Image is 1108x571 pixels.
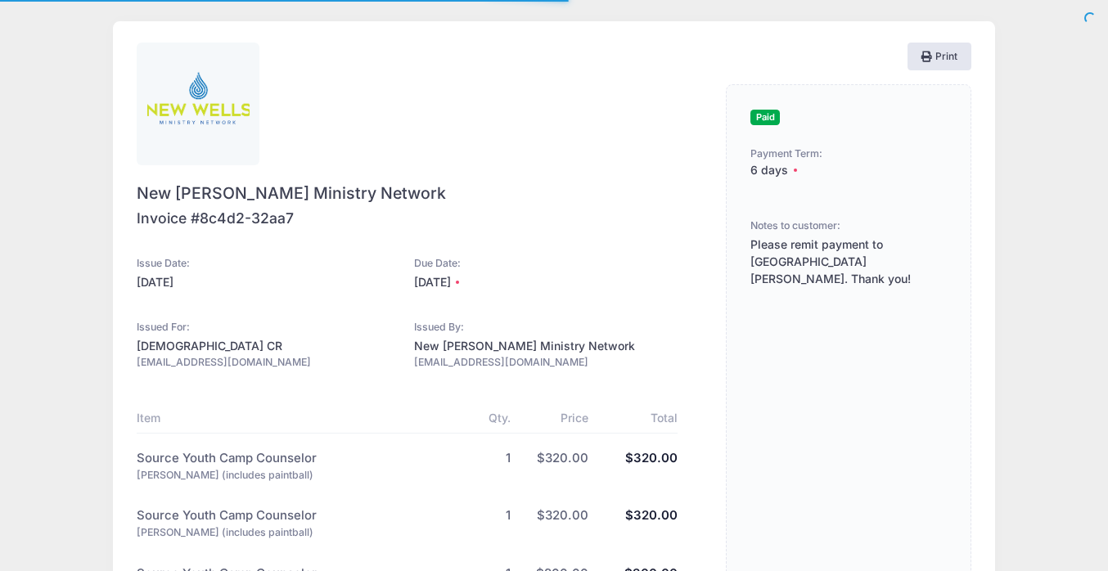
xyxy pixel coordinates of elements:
td: 1 [462,491,519,548]
td: $320.00 [596,491,678,548]
img: logo [147,53,250,155]
div: Source Youth Camp Counselor [137,449,453,467]
th: Qty. [462,402,519,434]
div: New [PERSON_NAME] Ministry Network [414,338,678,355]
span: Paid [750,110,780,125]
div: [EMAIL_ADDRESS][DOMAIN_NAME] [137,355,401,371]
span: [DATE] [414,274,457,291]
button: Print [908,43,971,70]
div: [DATE] [137,274,401,291]
td: $320.00 [519,491,597,548]
td: $320.00 [519,433,597,491]
div: Issued For: [137,320,401,335]
th: Price [519,402,597,434]
div: Invoice #8c4d2-32aa7 [137,208,294,229]
div: Due Date: [414,256,678,272]
th: Total [596,402,678,434]
th: Item [137,402,462,434]
div: Source Youth Camp Counselor [137,506,453,524]
div: Payment Term: [750,146,947,162]
div: Please remit payment to [GEOGRAPHIC_DATA][PERSON_NAME]. Thank you! [750,236,947,288]
div: 6 days [750,162,947,179]
div: [EMAIL_ADDRESS][DOMAIN_NAME] [414,355,678,371]
div: Notes to customer: [750,218,840,234]
td: $320.00 [596,433,678,491]
div: [DEMOGRAPHIC_DATA] CR [137,338,401,355]
div: Issue Date: [137,256,401,272]
div: [PERSON_NAME] (includes paintball) [137,468,453,483]
div: Issued By: [414,320,678,335]
div: [PERSON_NAME] (includes paintball) [137,525,453,541]
span: New [PERSON_NAME] Ministry Network [137,182,670,205]
td: 1 [462,433,519,491]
